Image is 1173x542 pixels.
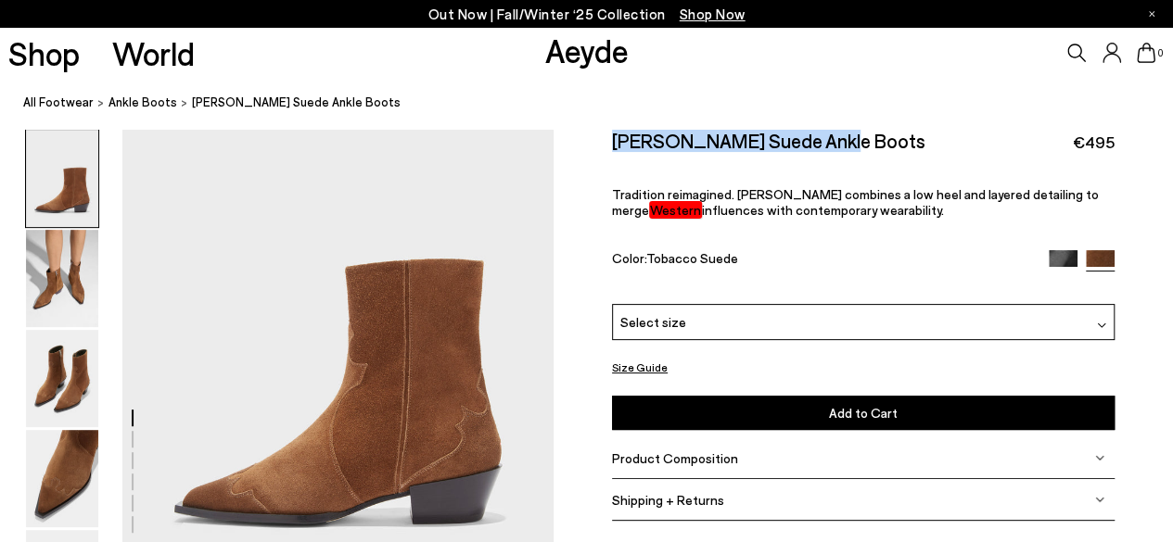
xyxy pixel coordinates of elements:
img: Hester Suede Ankle Boots - Image 1 [26,130,98,227]
span: Tobacco Suede [646,250,738,266]
em: Western [649,201,702,219]
p: Tradition reimagined. [PERSON_NAME] combines a low heel and layered detailing to merge influences... [612,186,1115,218]
img: svg%3E [1095,453,1104,462]
div: Color: [612,250,1033,271]
img: svg%3E [1095,495,1104,504]
img: Hester Suede Ankle Boots - Image 3 [26,330,98,427]
button: Add to Cart [612,396,1115,430]
span: [PERSON_NAME] Suede Ankle Boots [192,93,401,112]
p: Out Now | Fall/Winter ‘25 Collection [428,3,746,26]
button: Size Guide [612,356,668,379]
a: All Footwear [23,93,94,112]
a: Shop [8,37,80,69]
span: €495 [1073,131,1115,154]
img: svg%3E [1097,321,1106,330]
img: Hester Suede Ankle Boots - Image 2 [26,230,98,327]
img: Hester Suede Ankle Boots - Image 4 [26,430,98,527]
a: World [112,37,195,69]
span: 0 [1155,48,1165,58]
span: Navigate to /collections/new-in [680,6,746,22]
a: 0 [1137,43,1155,63]
h2: [PERSON_NAME] Suede Ankle Boots [612,129,925,152]
a: ankle boots [108,93,177,112]
nav: breadcrumb [23,78,1173,129]
a: Aeyde [544,31,628,69]
span: Add to Cart [829,405,898,421]
span: Product Composition [612,450,738,466]
span: Shipping + Returns [612,492,724,508]
span: Select size [620,312,686,332]
span: ankle boots [108,95,177,109]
